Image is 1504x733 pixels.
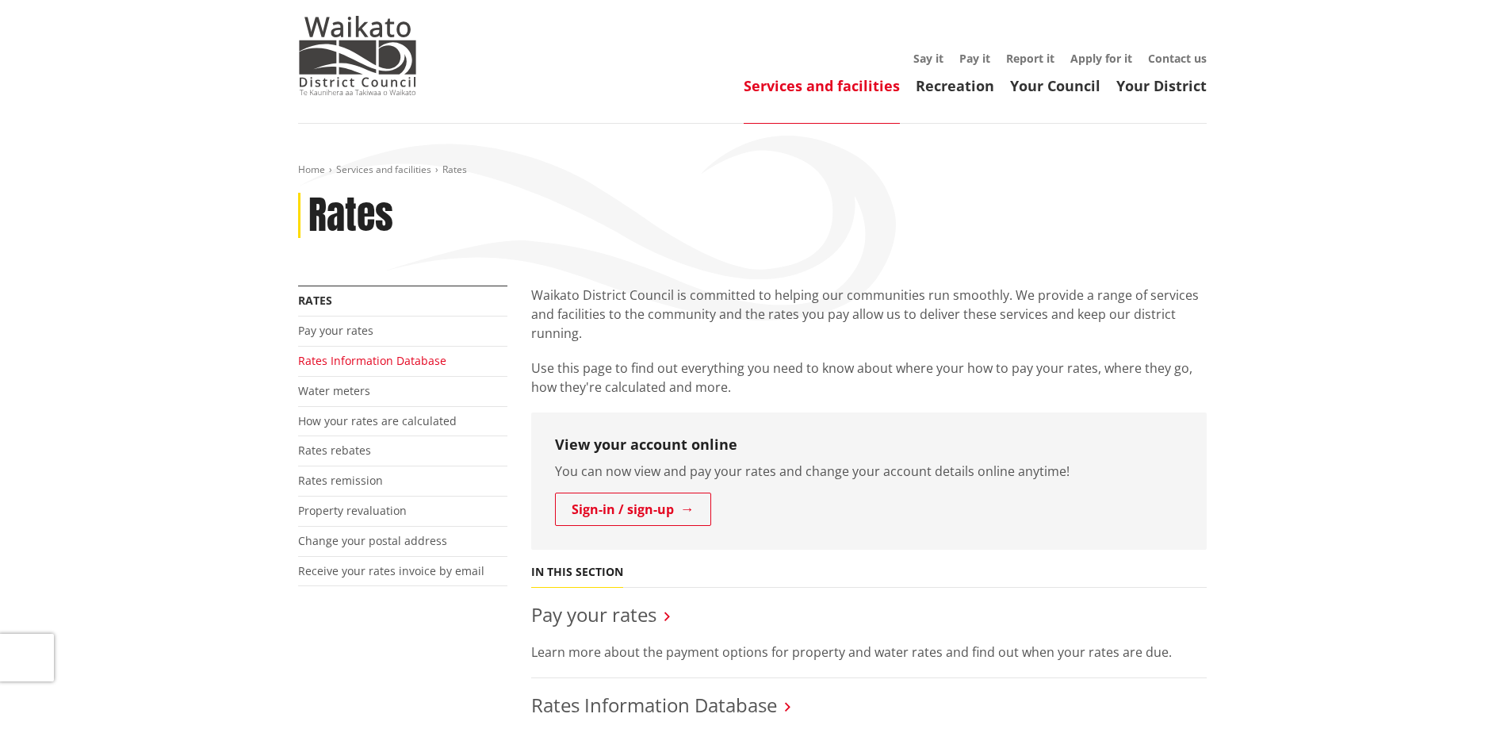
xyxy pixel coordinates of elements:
[913,51,943,66] a: Say it
[1148,51,1207,66] a: Contact us
[531,286,1207,343] p: Waikato District Council is committed to helping our communities run smoothly. We provide a range...
[298,563,484,578] a: Receive your rates invoice by email
[298,16,417,95] img: Waikato District Council - Te Kaunihera aa Takiwaa o Waikato
[1070,51,1132,66] a: Apply for it
[555,436,1183,454] h3: View your account online
[531,692,777,718] a: Rates Information Database
[298,163,325,176] a: Home
[298,293,332,308] a: Rates
[555,462,1183,481] p: You can now view and pay your rates and change your account details online anytime!
[531,643,1207,662] p: Learn more about the payment options for property and water rates and find out when your rates ar...
[916,76,994,95] a: Recreation
[298,473,383,488] a: Rates remission
[298,353,446,368] a: Rates Information Database
[531,359,1207,397] p: Use this page to find out everything you need to know about where your how to pay your rates, whe...
[959,51,990,66] a: Pay it
[298,533,447,548] a: Change your postal address
[1010,76,1100,95] a: Your Council
[298,443,371,458] a: Rates rebates
[531,566,623,579] h5: In this section
[308,193,393,239] h1: Rates
[1431,666,1488,723] iframe: Messenger Launcher
[1116,76,1207,95] a: Your District
[1006,51,1054,66] a: Report it
[298,503,407,518] a: Property revaluation
[555,493,711,526] a: Sign-in / sign-up
[298,163,1207,177] nav: breadcrumb
[336,163,431,176] a: Services and facilities
[298,323,373,338] a: Pay your rates
[531,601,656,627] a: Pay your rates
[442,163,467,176] span: Rates
[744,76,900,95] a: Services and facilities
[298,383,370,398] a: Water meters
[298,413,457,428] a: How your rates are calculated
